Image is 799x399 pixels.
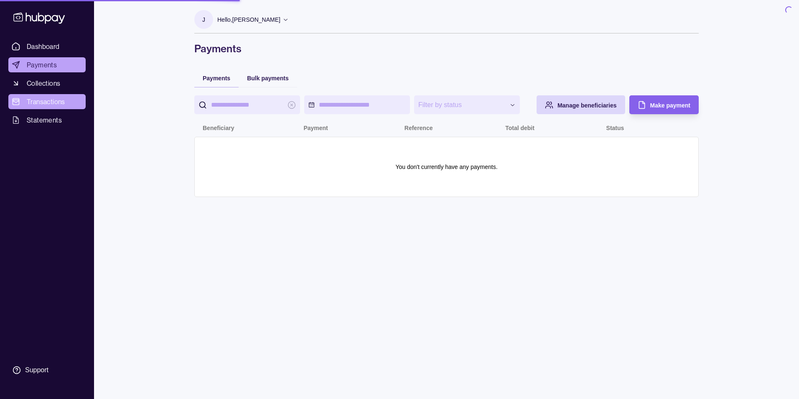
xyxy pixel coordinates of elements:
a: Statements [8,113,86,128]
h1: Payments [194,42,699,55]
span: Statements [27,115,62,125]
p: Total debit [505,125,534,131]
p: Payment [303,125,328,131]
input: search [211,95,283,114]
a: Dashboard [8,39,86,54]
span: Make payment [650,102,690,109]
a: Transactions [8,94,86,109]
a: Payments [8,57,86,72]
div: Support [25,366,48,375]
p: Reference [405,125,433,131]
span: Bulk payments [247,75,289,82]
button: Make payment [629,95,699,114]
span: Collections [27,78,60,88]
a: Collections [8,76,86,91]
span: Manage beneficiaries [557,102,617,109]
span: Transactions [27,97,65,107]
span: Payments [27,60,57,70]
a: Support [8,361,86,379]
p: Beneficiary [203,125,234,131]
span: Dashboard [27,41,60,51]
p: You don't currently have any payments. [395,162,497,171]
button: Manage beneficiaries [537,95,625,114]
p: Hello, [PERSON_NAME] [217,15,280,24]
span: Payments [203,75,230,82]
p: J [202,15,205,24]
p: Status [606,125,624,131]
